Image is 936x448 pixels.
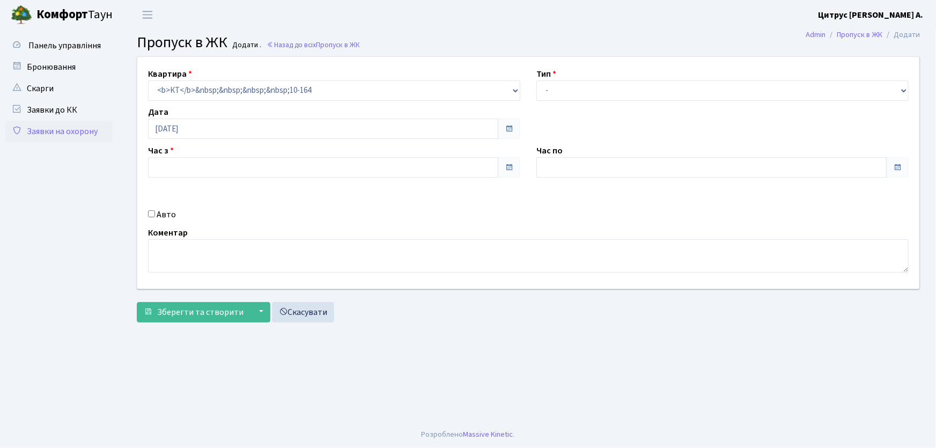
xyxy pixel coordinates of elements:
[5,78,113,99] a: Скарги
[5,121,113,142] a: Заявки на охорону
[536,144,563,157] label: Час по
[148,68,192,80] label: Квартира
[272,302,334,322] a: Скасувати
[422,429,515,440] div: Розроблено .
[790,24,936,46] nav: breadcrumb
[267,40,360,50] a: Назад до всіхПропуск в ЖК
[36,6,88,23] b: Комфорт
[157,208,176,221] label: Авто
[5,99,113,121] a: Заявки до КК
[36,6,113,24] span: Таун
[134,6,161,24] button: Переключити навігацію
[5,35,113,56] a: Панель управління
[157,306,244,318] span: Зберегти та створити
[882,29,920,41] li: Додати
[536,68,556,80] label: Тип
[5,56,113,78] a: Бронювання
[137,32,227,53] span: Пропуск в ЖК
[148,144,174,157] label: Час з
[806,29,826,40] a: Admin
[231,41,262,50] small: Додати .
[148,106,168,119] label: Дата
[818,9,923,21] a: Цитрус [PERSON_NAME] А.
[28,40,101,52] span: Панель управління
[463,429,513,440] a: Massive Kinetic
[148,226,188,239] label: Коментар
[11,4,32,26] img: logo.png
[137,302,250,322] button: Зберегти та створити
[316,40,360,50] span: Пропуск в ЖК
[837,29,882,40] a: Пропуск в ЖК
